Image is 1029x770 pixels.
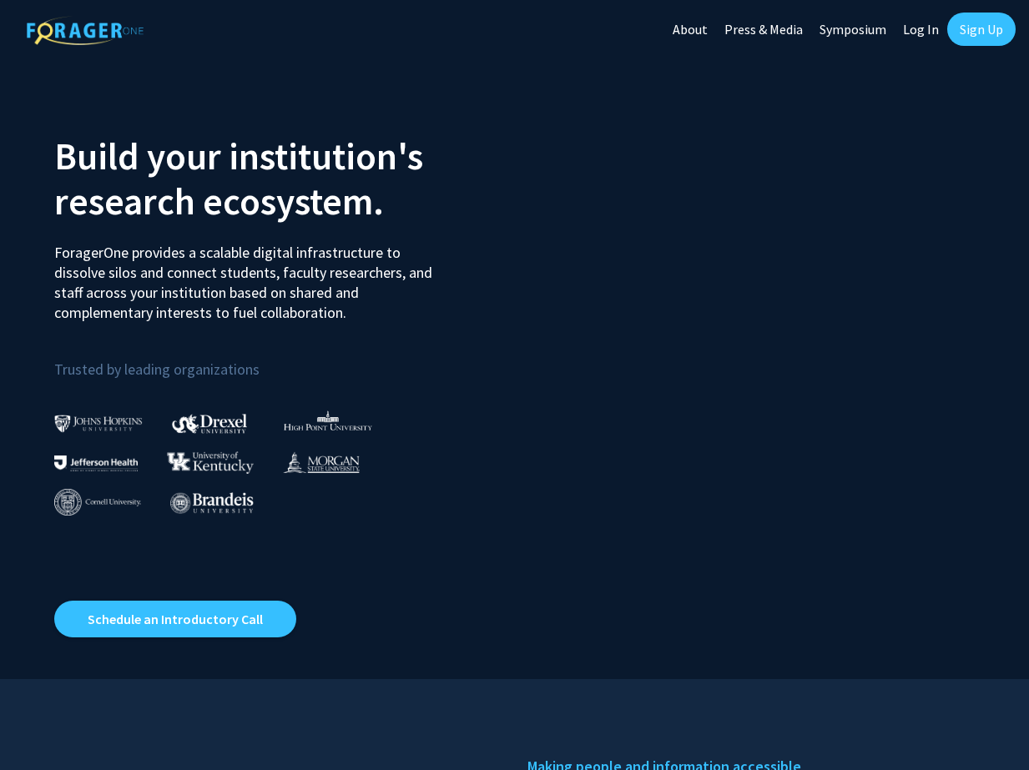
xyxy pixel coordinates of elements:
img: Morgan State University [283,451,360,473]
img: Thomas Jefferson University [54,455,138,471]
p: Trusted by leading organizations [54,336,502,382]
a: Opens in a new tab [54,601,296,637]
img: Brandeis University [170,492,254,513]
img: University of Kentucky [167,451,254,474]
h2: Build your institution's research ecosystem. [54,133,502,224]
a: Sign Up [947,13,1016,46]
img: High Point University [284,410,372,430]
img: Johns Hopkins University [54,415,143,432]
img: ForagerOne Logo [27,16,144,45]
img: Cornell University [54,489,141,516]
img: Drexel University [172,414,247,433]
p: ForagerOne provides a scalable digital infrastructure to dissolve silos and connect students, fac... [54,230,448,323]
